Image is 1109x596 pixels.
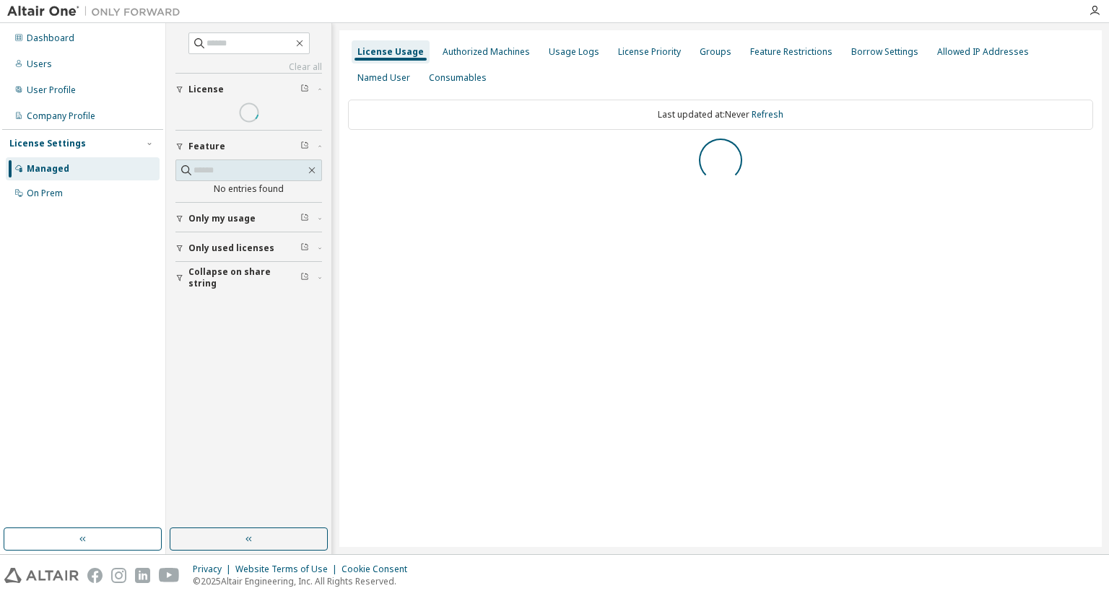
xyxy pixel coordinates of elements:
div: Groups [700,46,731,58]
div: License Usage [357,46,424,58]
img: altair_logo.svg [4,568,79,583]
div: Usage Logs [549,46,599,58]
div: Borrow Settings [851,46,918,58]
img: instagram.svg [111,568,126,583]
img: facebook.svg [87,568,103,583]
button: Feature [175,131,322,162]
img: linkedin.svg [135,568,150,583]
button: Collapse on share string [175,262,322,294]
div: Cookie Consent [342,564,416,575]
span: Clear filter [300,84,309,95]
p: © 2025 Altair Engineering, Inc. All Rights Reserved. [193,575,416,587]
img: youtube.svg [159,568,180,583]
div: Authorized Machines [443,46,530,58]
span: License [188,84,224,95]
img: Altair One [7,4,188,19]
button: Only used licenses [175,232,322,264]
div: License Settings [9,138,86,149]
div: Website Terms of Use [235,564,342,575]
div: Named User [357,72,410,84]
div: Privacy [193,564,235,575]
div: Feature Restrictions [750,46,832,58]
div: User Profile [27,84,76,96]
button: License [175,74,322,105]
div: On Prem [27,188,63,199]
a: Clear all [175,61,322,73]
div: No entries found [175,183,322,195]
span: Clear filter [300,141,309,152]
div: Allowed IP Addresses [937,46,1029,58]
a: Refresh [752,108,783,120]
span: Clear filter [300,213,309,224]
span: Feature [188,141,225,152]
div: Company Profile [27,110,95,122]
span: Only used licenses [188,242,274,254]
div: License Priority [618,46,681,58]
span: Clear filter [300,272,309,284]
div: Dashboard [27,32,74,44]
div: Last updated at: Never [348,100,1093,130]
span: Collapse on share string [188,266,300,289]
span: Only my usage [188,213,256,224]
button: Only my usage [175,203,322,235]
div: Users [27,58,52,70]
div: Consumables [429,72,487,84]
div: Managed [27,163,69,175]
span: Clear filter [300,242,309,254]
